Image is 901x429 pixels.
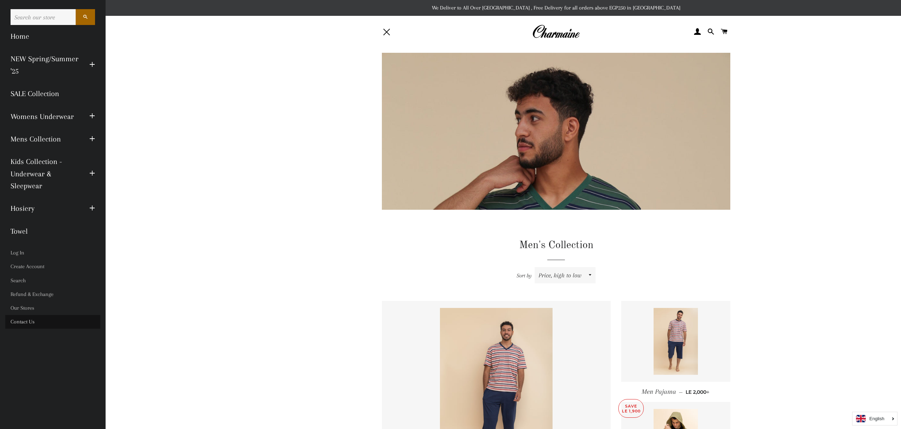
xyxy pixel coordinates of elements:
[5,246,100,260] a: Log In
[11,9,76,25] input: Search our store
[517,272,532,279] span: Sort by
[5,197,84,220] a: Hosiery
[5,220,100,242] a: Towel
[5,128,84,150] a: Mens Collection
[621,382,730,402] a: Men Pajama — LE 2,000
[869,416,884,421] i: English
[642,388,676,396] span: Men Pajama
[679,389,683,395] span: —
[5,48,84,82] a: NEW Spring/Summer '25
[532,24,580,39] img: Charmaine Egypt
[5,150,84,197] a: Kids Collection - Underwear & Sleepwear
[5,260,100,273] a: Create Account
[5,301,100,315] a: Our Stores
[5,105,84,128] a: Womens Underwear
[5,288,100,301] a: Refund & Exchange
[5,25,100,48] a: Home
[5,274,100,288] a: Search
[382,238,730,253] h1: Men's Collection
[686,389,710,395] span: LE 2,000
[5,82,100,105] a: SALE Collection
[619,399,643,417] p: Save LE 1,900
[856,415,894,422] a: English
[5,315,100,329] a: Contact Us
